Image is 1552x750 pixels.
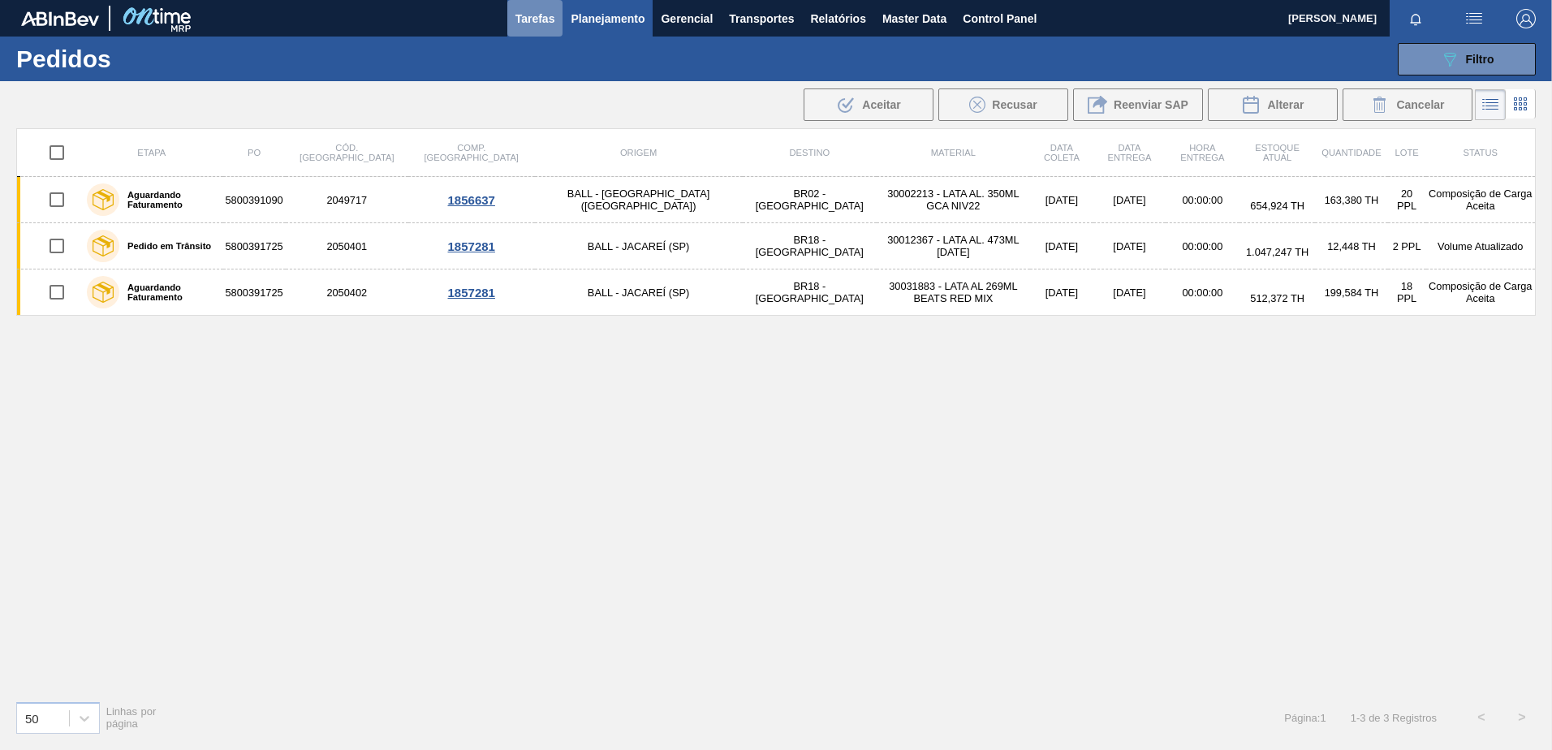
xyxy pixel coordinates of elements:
[106,705,157,730] span: Linhas por página
[1351,712,1437,724] span: 1 - 3 de 3 Registros
[1516,9,1536,28] img: Logout
[1093,269,1166,316] td: [DATE]
[743,177,877,223] td: BR02 - [GEOGRAPHIC_DATA]
[743,223,877,269] td: BR18 - [GEOGRAPHIC_DATA]
[535,269,743,316] td: BALL - JACAREÍ (SP)
[300,143,394,162] span: Cód. [GEOGRAPHIC_DATA]
[1246,246,1308,258] span: 1.047,247 TH
[16,50,259,68] h1: Pedidos
[1284,712,1326,724] span: Página : 1
[1030,177,1093,223] td: [DATE]
[535,177,743,223] td: BALL - [GEOGRAPHIC_DATA] ([GEOGRAPHIC_DATA])
[1166,269,1239,316] td: 00:00:00
[1390,7,1442,30] button: Notificações
[931,148,976,157] span: Material
[21,11,99,26] img: TNhmsLtSVTkK8tSr43FrP2fwEKptu5GPRR3wAAAABJRU5ErkJggg==
[411,193,532,207] div: 1856637
[1208,88,1338,121] div: Alterar Pedido
[743,269,877,316] td: BR18 - [GEOGRAPHIC_DATA]
[1093,223,1166,269] td: [DATE]
[1343,88,1472,121] button: Cancelar
[119,241,211,251] label: Pedido em Trânsito
[1464,9,1484,28] img: userActions
[1250,200,1304,212] span: 654,924 TH
[729,9,794,28] span: Transportes
[1426,177,1536,223] td: Composição de Carga Aceita
[963,9,1037,28] span: Control Panel
[1315,177,1387,223] td: 163,380 TH
[1093,177,1166,223] td: [DATE]
[789,148,830,157] span: Destino
[620,148,657,157] span: Origem
[810,9,865,28] span: Relatórios
[1030,269,1093,316] td: [DATE]
[1506,89,1536,120] div: Visão em Cards
[17,223,1536,269] a: Pedido em Trânsito58003917252050401BALL - JACAREÍ (SP)BR18 - [GEOGRAPHIC_DATA]30012367 - LATA AL....
[17,269,1536,316] a: Aguardando Faturamento58003917252050402BALL - JACAREÍ (SP)BR18 - [GEOGRAPHIC_DATA]30031883 - LATA...
[425,143,519,162] span: Comp. [GEOGRAPHIC_DATA]
[515,9,555,28] span: Tarefas
[1426,223,1536,269] td: Volume Atualizado
[1267,98,1304,111] span: Alterar
[877,177,1030,223] td: 30002213 - LATA AL. 350ML GCA NIV22
[286,177,408,223] td: 2049717
[411,286,532,300] div: 1857281
[992,98,1037,111] span: Recusar
[25,711,39,725] div: 50
[877,223,1030,269] td: 30012367 - LATA AL. 473ML [DATE]
[1395,148,1418,157] span: Lote
[1461,697,1502,738] button: <
[119,190,217,209] label: Aguardando Faturamento
[1502,697,1542,738] button: >
[1166,223,1239,269] td: 00:00:00
[1388,223,1426,269] td: 2 PPL
[223,223,286,269] td: 5800391725
[411,239,532,253] div: 1857281
[1426,269,1536,316] td: Composição de Carga Aceita
[1255,143,1300,162] span: Estoque atual
[1388,177,1426,223] td: 20 PPL
[286,269,408,316] td: 2050402
[804,88,933,121] div: Aceitar
[17,177,1536,223] a: Aguardando Faturamento58003910902049717BALL - [GEOGRAPHIC_DATA] ([GEOGRAPHIC_DATA])BR02 - [GEOGRA...
[1073,88,1203,121] div: Reenviar SAP
[1044,143,1080,162] span: Data coleta
[1315,223,1387,269] td: 12,448 TH
[938,88,1068,121] div: Recusar
[1388,269,1426,316] td: 18 PPL
[1208,88,1338,121] button: Alterar
[1466,53,1494,66] span: Filtro
[1464,148,1498,157] span: Status
[223,177,286,223] td: 5800391090
[1321,148,1381,157] span: Quantidade
[223,269,286,316] td: 5800391725
[1475,89,1506,120] div: Visão em Lista
[137,148,166,157] span: Etapa
[286,223,408,269] td: 2050401
[1396,98,1444,111] span: Cancelar
[119,282,217,302] label: Aguardando Faturamento
[882,9,946,28] span: Master Data
[571,9,645,28] span: Planejamento
[1180,143,1224,162] span: Hora Entrega
[1107,143,1151,162] span: Data Entrega
[661,9,713,28] span: Gerencial
[1030,223,1093,269] td: [DATE]
[535,223,743,269] td: BALL - JACAREÍ (SP)
[1166,177,1239,223] td: 00:00:00
[248,148,261,157] span: PO
[877,269,1030,316] td: 30031883 - LATA AL 269ML BEATS RED MIX
[1343,88,1472,121] div: Cancelar Pedidos em Massa
[862,98,900,111] span: Aceitar
[1114,98,1188,111] span: Reenviar SAP
[1315,269,1387,316] td: 199,584 TH
[1250,292,1304,304] span: 512,372 TH
[1398,43,1536,75] button: Filtro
